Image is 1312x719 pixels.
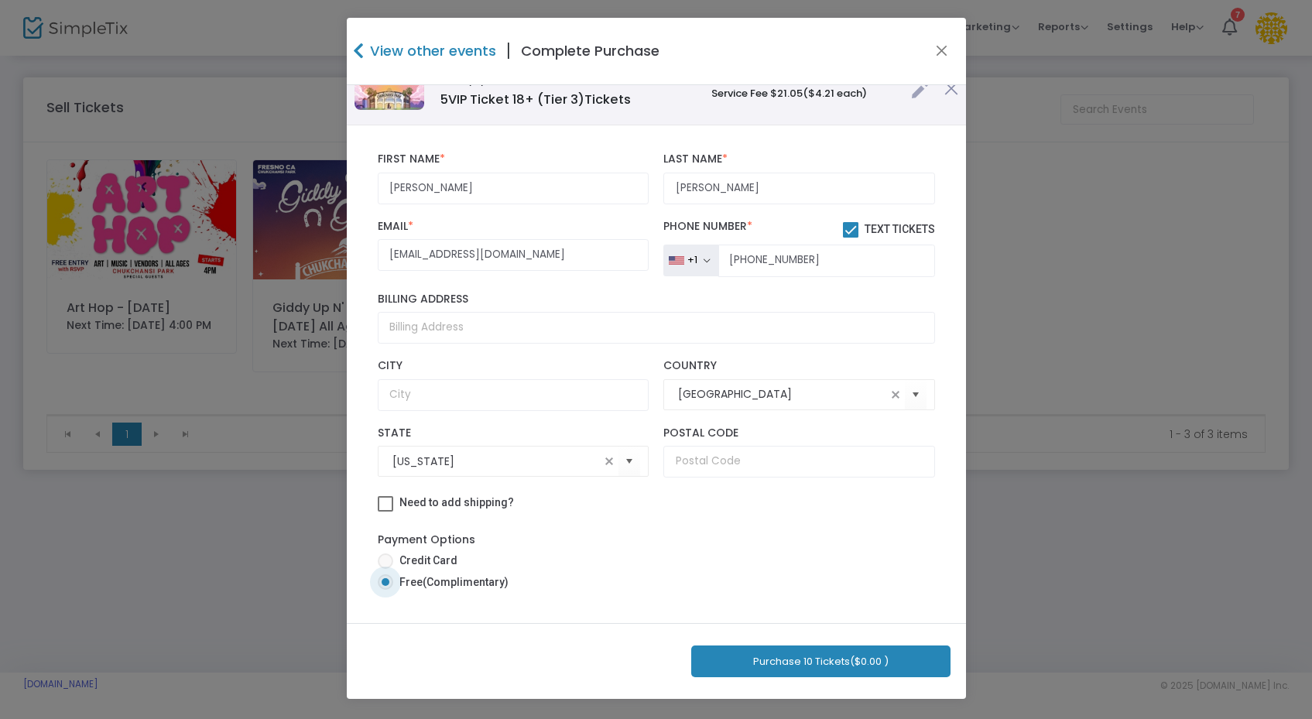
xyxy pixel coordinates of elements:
input: City [378,379,649,411]
input: Phone Number [718,245,934,277]
input: Postal Code [663,446,934,478]
input: Select State [392,454,600,470]
span: ($0.00 ) [850,654,889,669]
span: ($4.21 each) [803,86,867,101]
label: Email [378,220,649,234]
span: clear [886,385,905,404]
button: +1 [663,245,718,277]
span: clear [600,452,618,471]
h6: Dog Daze Fest [DATE] - [GEOGRAPHIC_DATA] 18+ [440,63,696,87]
h4: View other events [366,40,496,61]
label: Last Name [663,152,934,166]
h4: Complete Purchase [521,40,659,61]
label: Country [663,359,934,373]
input: Last Name [663,173,934,204]
span: Text Tickets [865,223,935,235]
label: Phone Number [663,220,934,238]
label: Payment Options [378,532,475,548]
input: First Name [378,173,649,204]
h6: Service Fee $21.05 [711,87,896,100]
span: Tickets [584,91,631,108]
label: State [378,426,649,440]
input: Select Country [678,386,886,402]
button: Select [618,446,640,478]
label: Postal Code [663,426,934,440]
div: +1 [687,254,697,266]
button: Select [905,378,927,410]
input: Billing Address [378,312,935,344]
label: City [378,359,649,373]
label: Billing Address [378,293,935,306]
span: Credit Card [393,553,457,569]
img: cross.png [944,81,958,95]
span: Need to add shipping? [399,496,514,508]
img: Dog-Daze-Flyer-phase2copy.JPEG [355,66,424,110]
button: Close [931,41,951,61]
span: VIP Ticket 18+ (Tier 3) [440,91,631,108]
span: (Complimentary) [423,576,509,588]
label: First Name [378,152,649,166]
span: Free [393,574,509,591]
span: 5 [440,91,448,108]
button: Purchase 10 Tickets($0.00 ) [691,645,951,677]
input: Email [378,239,649,271]
span: | [496,37,521,65]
